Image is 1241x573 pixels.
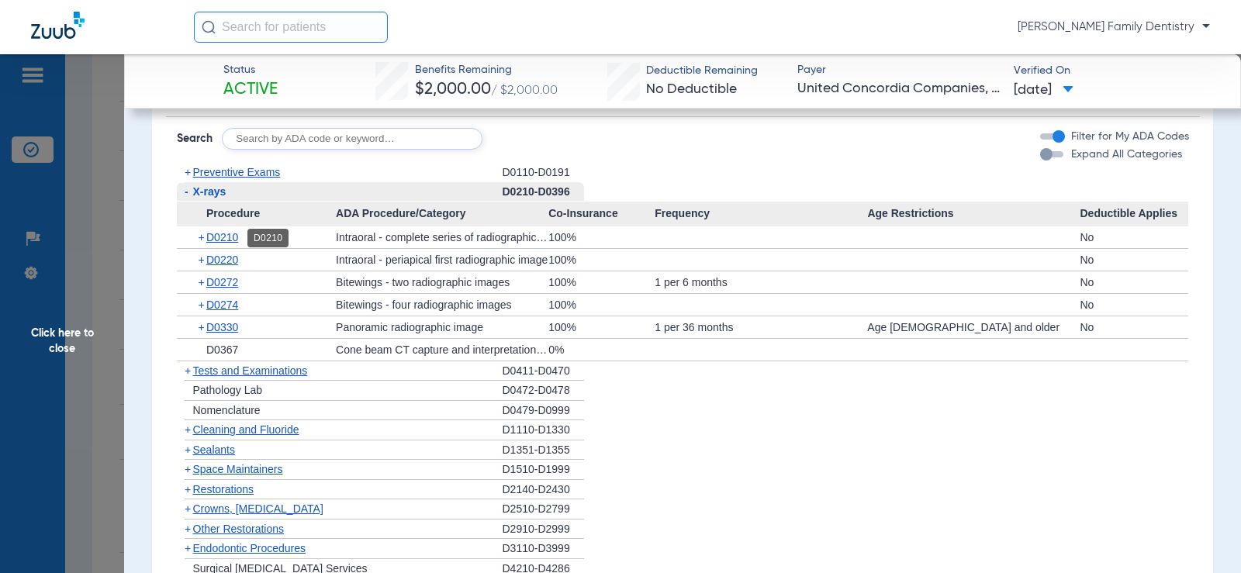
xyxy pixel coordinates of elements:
[177,131,213,147] span: Search
[415,62,558,78] span: Benefits Remaining
[193,166,281,178] span: Preventive Exams
[797,62,1000,78] span: Payer
[503,499,584,519] div: D2510-D2799
[1018,19,1210,35] span: [PERSON_NAME] Family Dentistry
[503,182,584,202] div: D0210-D0396
[199,226,207,248] span: +
[193,502,323,515] span: Crowns, [MEDICAL_DATA]
[206,321,238,333] span: D0330
[199,316,207,338] span: +
[206,254,238,266] span: D0220
[193,483,254,495] span: Restorations
[223,79,278,101] span: Active
[336,339,548,361] div: Cone beam CT capture and interpretation with field of view of both jaws; with or without cranium
[503,163,584,182] div: D0110-D0191
[415,81,491,98] span: $2,000.00
[336,294,548,316] div: Bitewings - four radiographic images
[202,20,216,34] img: Search Icon
[655,316,867,338] div: 1 per 36 months
[193,364,308,377] span: Tests and Examinations
[867,316,1080,338] div: Age [DEMOGRAPHIC_DATA] and older
[177,202,337,226] span: Procedure
[199,271,207,293] span: +
[646,82,737,96] span: No Deductible
[548,294,655,316] div: 100%
[193,423,299,436] span: Cleaning and Fluoride
[185,483,191,495] span: +
[185,364,191,377] span: +
[193,185,226,198] span: X-rays
[548,249,655,271] div: 100%
[646,63,758,79] span: Deductible Remaining
[503,401,584,421] div: D0479-D0999
[1071,149,1182,160] span: Expand All Categories
[199,249,207,271] span: +
[1068,129,1189,145] label: Filter for My ADA Codes
[1080,271,1188,293] div: No
[1080,316,1188,338] div: No
[193,542,306,554] span: Endodontic Procedures
[655,202,867,226] span: Frequency
[1080,249,1188,271] div: No
[491,85,558,97] span: / $2,000.00
[185,185,188,198] span: -
[185,523,191,535] span: +
[548,339,655,361] div: 0%
[185,542,191,554] span: +
[503,460,584,480] div: D1510-D1999
[503,519,584,540] div: D2910-D2999
[503,381,584,401] div: D0472-D0478
[206,276,238,288] span: D0272
[247,229,289,247] div: D0210
[548,226,655,248] div: 100%
[31,12,85,39] img: Zuub Logo
[206,231,238,243] span: D0210
[199,294,207,316] span: +
[503,361,584,381] div: D0411-D0470
[194,12,388,43] input: Search for patients
[206,343,238,356] span: D0367
[185,502,191,515] span: +
[1014,81,1073,100] span: [DATE]
[193,384,263,396] span: Pathology Lab
[336,202,548,226] span: ADA Procedure/Category
[548,202,655,226] span: Co-Insurance
[503,480,584,500] div: D2140-D2430
[1080,294,1188,316] div: No
[1014,63,1216,79] span: Verified On
[548,316,655,338] div: 100%
[336,271,548,293] div: Bitewings - two radiographic images
[503,440,584,461] div: D1351-D1355
[867,202,1080,226] span: Age Restrictions
[193,523,285,535] span: Other Restorations
[503,420,584,440] div: D1110-D1330
[193,444,235,456] span: Sealants
[193,463,283,475] span: Space Maintainers
[548,271,655,293] div: 100%
[185,463,191,475] span: +
[193,404,261,416] span: Nomenclature
[1080,202,1188,226] span: Deductible Applies
[797,79,1000,98] span: United Concordia Companies, Inc.
[222,128,482,150] input: Search by ADA code or keyword…
[336,226,548,248] div: Intraoral - complete series of radiographic images
[655,271,867,293] div: 1 per 6 months
[185,423,191,436] span: +
[185,166,191,178] span: +
[185,444,191,456] span: +
[1163,499,1241,573] iframe: Chat Widget
[503,539,584,559] div: D3110-D3999
[1080,226,1188,248] div: No
[336,249,548,271] div: Intraoral - periapical first radiographic image
[206,299,238,311] span: D0274
[336,316,548,338] div: Panoramic radiographic image
[223,62,278,78] span: Status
